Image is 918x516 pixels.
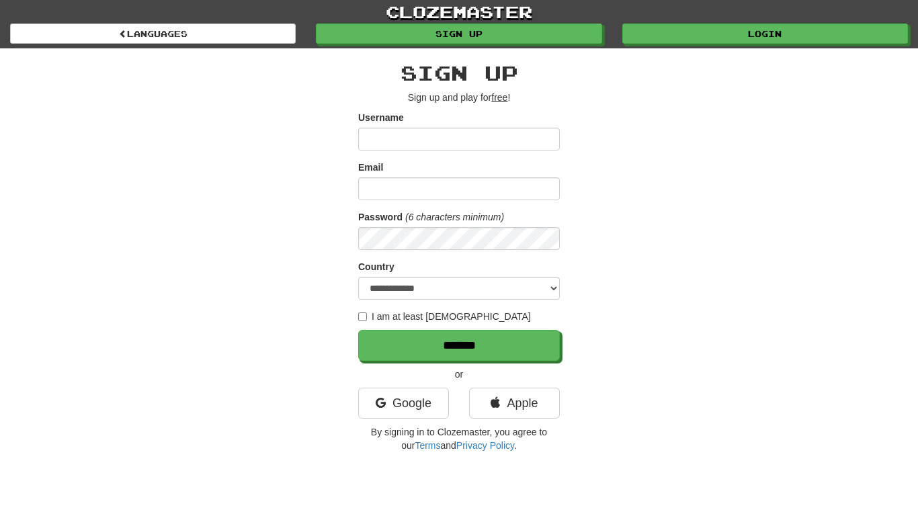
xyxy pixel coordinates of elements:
[316,24,601,44] a: Sign up
[358,111,404,124] label: Username
[358,260,394,273] label: Country
[469,388,560,419] a: Apple
[358,312,367,321] input: I am at least [DEMOGRAPHIC_DATA]
[415,440,440,451] a: Terms
[358,91,560,104] p: Sign up and play for !
[358,425,560,452] p: By signing in to Clozemaster, you agree to our and .
[10,24,296,44] a: Languages
[358,310,531,323] label: I am at least [DEMOGRAPHIC_DATA]
[622,24,908,44] a: Login
[491,92,507,103] u: free
[358,161,383,174] label: Email
[358,388,449,419] a: Google
[358,62,560,84] h2: Sign up
[456,440,514,451] a: Privacy Policy
[358,210,403,224] label: Password
[405,212,504,222] em: (6 characters minimum)
[358,368,560,381] p: or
